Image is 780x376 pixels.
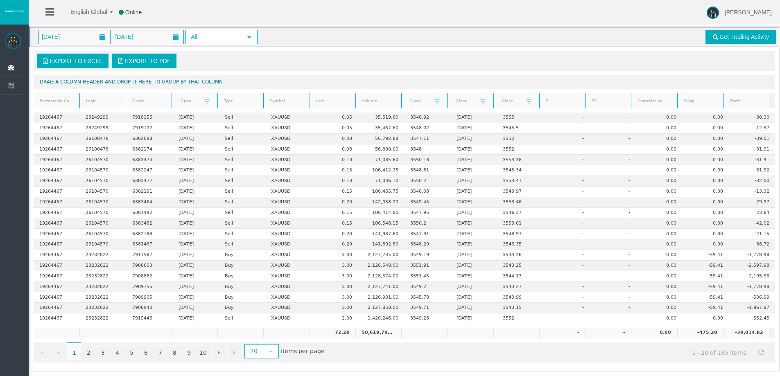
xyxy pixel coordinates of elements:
[451,250,497,261] td: [DATE]
[4,9,25,13] img: logo.svg
[636,218,682,229] td: 0.00
[34,229,80,239] td: 19264467
[219,187,265,197] td: Sell
[173,208,219,218] td: [DATE]
[497,95,526,106] a: Close Price
[358,239,404,250] td: 141,892.80
[358,250,404,261] td: 2,127,735.00
[451,239,497,250] td: [DATE]
[265,96,308,107] a: Symbol
[729,271,775,282] td: -2,195.96
[543,134,590,144] td: -
[497,271,543,282] td: 3544.13
[497,113,543,123] td: 3555
[80,239,126,250] td: 26104570
[265,123,312,134] td: XAUUSD
[173,123,219,134] td: [DATE]
[729,176,775,187] td: -32.00
[729,165,775,176] td: 51.92
[219,96,262,107] a: Type
[590,187,636,197] td: -
[80,218,126,229] td: 26104570
[729,134,775,144] td: -39.01
[173,187,219,197] td: [DATE]
[405,271,451,282] td: 3551.45
[358,218,404,229] td: 106,548.15
[34,271,80,282] td: 19264467
[451,271,497,282] td: [DATE]
[636,282,682,293] td: 0.00
[590,218,636,229] td: -
[34,123,80,134] td: 19264467
[358,165,404,176] td: 106,412.25
[636,239,682,250] td: 0.00
[186,31,242,43] span: All
[219,155,265,165] td: Sell
[312,123,358,134] td: 0.05
[126,197,172,208] td: 6383464
[173,113,219,123] td: [DATE]
[636,250,682,261] td: 0.00
[312,113,358,123] td: 0.05
[497,282,543,293] td: 3543.27
[219,123,265,134] td: Sell
[173,282,219,293] td: [DATE]
[497,208,543,218] td: 3546.37
[405,208,451,218] td: 3547.95
[590,208,636,218] td: -
[219,144,265,155] td: Sell
[34,187,80,197] td: 19264467
[126,176,172,187] td: 6383477
[590,113,636,123] td: -
[683,250,729,261] td: -59.41
[683,271,729,282] td: -59.41
[683,113,729,123] td: 0.00
[719,34,769,40] span: Get Trading Activity
[312,187,358,197] td: 0.15
[126,282,172,293] td: 7909755
[219,261,265,271] td: Buy
[34,134,80,144] td: 19264467
[497,155,543,165] td: 3553.38
[358,282,404,293] td: 2,127,741.00
[173,144,219,155] td: [DATE]
[358,134,404,144] td: 56,792.88
[126,155,172,165] td: 6383474
[173,134,219,144] td: [DATE]
[405,113,451,123] td: 3548.92
[126,208,172,218] td: 6381492
[34,218,80,229] td: 19264467
[358,187,404,197] td: 106,455.75
[497,144,543,155] td: 3552
[358,229,404,239] td: 141,937.60
[497,134,543,144] td: 3552
[636,197,682,208] td: 0.00
[312,261,358,271] td: 3.00
[358,176,404,187] td: 71,036.10
[265,155,312,165] td: XAUUSD
[126,229,172,239] td: 6382183
[80,271,126,282] td: 23232822
[636,165,682,176] td: 0.00
[312,197,358,208] td: 0.20
[729,261,775,271] td: -2,597.98
[405,134,451,144] td: 3547.11
[405,144,451,155] td: 3548
[590,271,636,282] td: -
[729,113,775,123] td: -30.30
[265,239,312,250] td: XAUUSD
[405,250,451,261] td: 3549.19
[219,134,265,144] td: Sell
[126,123,172,134] td: 7919122
[451,176,497,187] td: [DATE]
[35,96,79,107] a: Partnership Code
[590,239,636,250] td: -
[173,261,219,271] td: [DATE]
[265,261,312,271] td: XAUUSD
[34,176,80,187] td: 19264467
[173,176,219,187] td: [DATE]
[173,229,219,239] td: [DATE]
[37,54,109,68] a: Export to Excel
[81,96,124,107] a: Login
[80,155,126,165] td: 26104570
